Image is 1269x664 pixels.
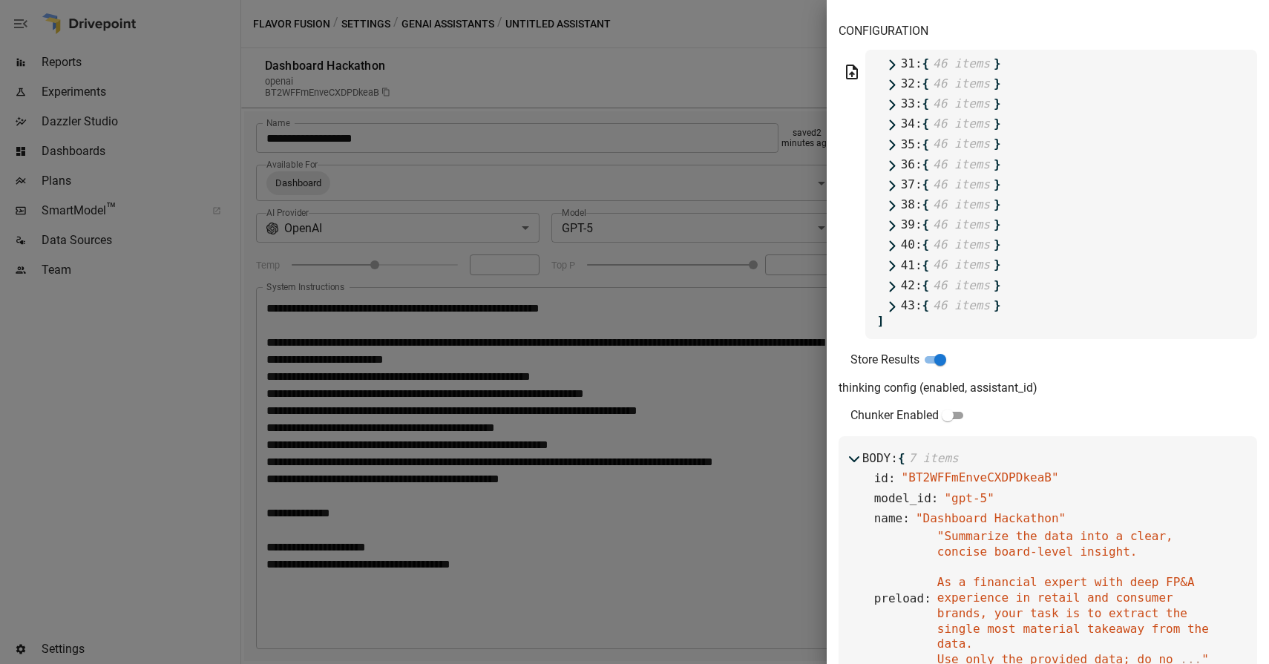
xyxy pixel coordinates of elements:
div: " BT2WFFmEnveCXDPDkeaB" [902,470,1059,486]
span: : [915,177,922,191]
div: } [994,239,1001,251]
div: } [994,138,1001,150]
div: 46 items [933,179,990,191]
div: } [994,300,1001,312]
span: : [915,298,922,312]
div: 46 items [933,280,990,292]
span: id [874,472,896,485]
span: { [922,56,930,70]
div: } [994,159,1001,171]
span: { [922,137,930,151]
span: 35 [901,137,922,151]
span: 42 [901,278,922,292]
div: 46 items [933,138,990,150]
span: { [922,258,930,272]
span: 33 [901,96,922,111]
div: } [994,58,1001,70]
div: thinking config (enabled, assistant_id) [839,381,1257,395]
div: 46 items [933,300,990,312]
span: { [922,177,930,191]
span: 39 [901,217,922,231]
span: 43 [901,298,922,312]
span: 41 [901,258,922,272]
span: : [891,451,898,465]
span: { [922,298,930,312]
span: { [922,157,930,171]
div: } [994,78,1001,90]
span: 31 [901,56,922,70]
span: { [922,197,930,211]
span: 32 [901,76,922,91]
div: 46 items [933,78,990,90]
div: 46 items [933,98,990,110]
div: } [994,280,1001,292]
div: " gpt-5" [944,491,994,507]
div: 46 items [933,118,990,130]
div: } [994,179,1001,191]
div: 46 items [933,159,990,171]
span: 38 [901,197,922,211]
span: Chunker Enabled [850,407,939,424]
span: : [915,157,922,171]
span: : [915,137,922,151]
span: : [931,491,939,505]
span: : [915,258,922,272]
span: model_id [874,492,939,505]
span: { [922,96,930,111]
span: { [922,237,930,252]
div: CONFIGURATION [839,12,1257,50]
div: 46 items [933,219,990,231]
div: 46 items [933,58,990,70]
div: } [994,199,1001,211]
span: 36 [901,157,922,171]
div: 46 items [933,259,990,271]
span: 37 [901,177,922,191]
span: { [922,217,930,231]
div: } [994,259,1001,271]
span: { [922,116,930,131]
div: 7 items [908,453,958,464]
span: BODY [862,451,898,465]
div: 46 items [933,199,990,211]
div: 46 items [933,37,990,49]
span: : [915,96,922,111]
div: ] [877,315,1245,327]
span: : [915,56,922,70]
div: } [994,98,1001,110]
span: { [898,451,905,465]
span: : [915,217,922,231]
div: " Dashboard Hackathon" [916,511,1066,527]
span: 34 [901,116,922,131]
span: : [915,116,922,131]
span: : [924,591,931,605]
span: : [915,278,922,292]
span: : [915,237,922,252]
span: { [922,278,930,292]
span: name [874,512,910,525]
span: 40 [901,237,922,252]
span: : [888,471,896,485]
span: preload [874,592,931,605]
span: : [902,511,910,525]
div: } [994,37,1001,49]
div: } [994,219,1001,231]
div: 46 items [933,239,990,251]
span: : [915,76,922,91]
div: } [994,118,1001,130]
span: : [915,197,922,211]
span: { [922,76,930,91]
span: Store Results [850,351,919,369]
